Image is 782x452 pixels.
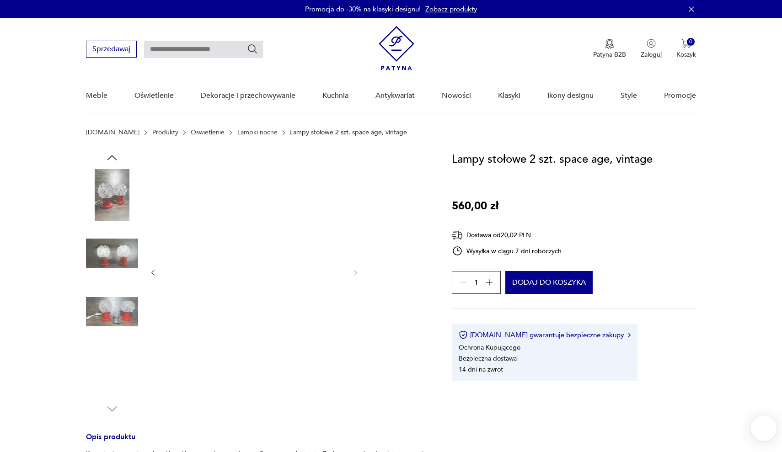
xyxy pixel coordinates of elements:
[593,39,626,59] a: Ikona medaluPatyna B2B
[498,78,520,113] a: Klasyki
[676,50,696,59] p: Koszyk
[459,330,468,340] img: Ikona certyfikatu
[201,78,295,113] a: Dekoracje i przechowywanie
[459,354,517,363] li: Bezpieczna dostawa
[86,434,430,449] h3: Opis produktu
[134,78,174,113] a: Oświetlenie
[237,129,278,136] a: Lampki nocne
[641,39,662,59] button: Zaloguj
[166,151,343,393] img: Zdjęcie produktu Lampy stołowe 2 szt. space age, vintage
[86,169,138,221] img: Zdjęcie produktu Lampy stołowe 2 szt. space age, vintage
[505,271,593,294] button: Dodaj do koszyka
[621,78,637,113] a: Style
[687,38,695,46] div: 0
[459,330,630,340] button: [DOMAIN_NAME] gwarantuje bezpieczne zakupy
[452,245,562,256] div: Wysyłka w ciągu 7 dni roboczych
[751,415,777,441] iframe: Smartsupp widget button
[474,280,478,286] span: 1
[86,286,138,338] img: Zdjęcie produktu Lampy stołowe 2 szt. space age, vintage
[593,39,626,59] button: Patyna B2B
[452,197,498,215] p: 560,00 zł
[191,129,225,136] a: Oświetlenie
[452,151,653,168] h1: Lampy stołowe 2 szt. space age, vintage
[676,39,696,59] button: 0Koszyk
[425,5,477,14] a: Zobacz produkty
[86,41,137,58] button: Sprzedawaj
[442,78,471,113] a: Nowości
[86,129,139,136] a: [DOMAIN_NAME]
[452,229,463,241] img: Ikona dostawy
[247,43,258,54] button: Szukaj
[547,78,594,113] a: Ikony designu
[290,129,407,136] p: Lampy stołowe 2 szt. space age, vintage
[628,333,631,337] img: Ikona strzałki w prawo
[664,78,696,113] a: Promocje
[86,47,137,53] a: Sprzedawaj
[86,78,107,113] a: Meble
[459,343,520,352] li: Ochrona Kupującego
[641,50,662,59] p: Zaloguj
[322,78,348,113] a: Kuchnia
[375,78,415,113] a: Antykwariat
[593,50,626,59] p: Patyna B2B
[647,39,656,48] img: Ikonka użytkownika
[452,229,562,241] div: Dostawa od 20,02 PLN
[86,228,138,280] img: Zdjęcie produktu Lampy stołowe 2 szt. space age, vintage
[305,5,421,14] p: Promocja do -30% na klasyki designu!
[152,129,178,136] a: Produkty
[379,26,414,70] img: Patyna - sklep z meblami i dekoracjami vintage
[681,39,691,48] img: Ikona koszyka
[605,39,614,49] img: Ikona medalu
[459,365,503,374] li: 14 dni na zwrot
[86,344,138,396] img: Zdjęcie produktu Lampy stołowe 2 szt. space age, vintage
